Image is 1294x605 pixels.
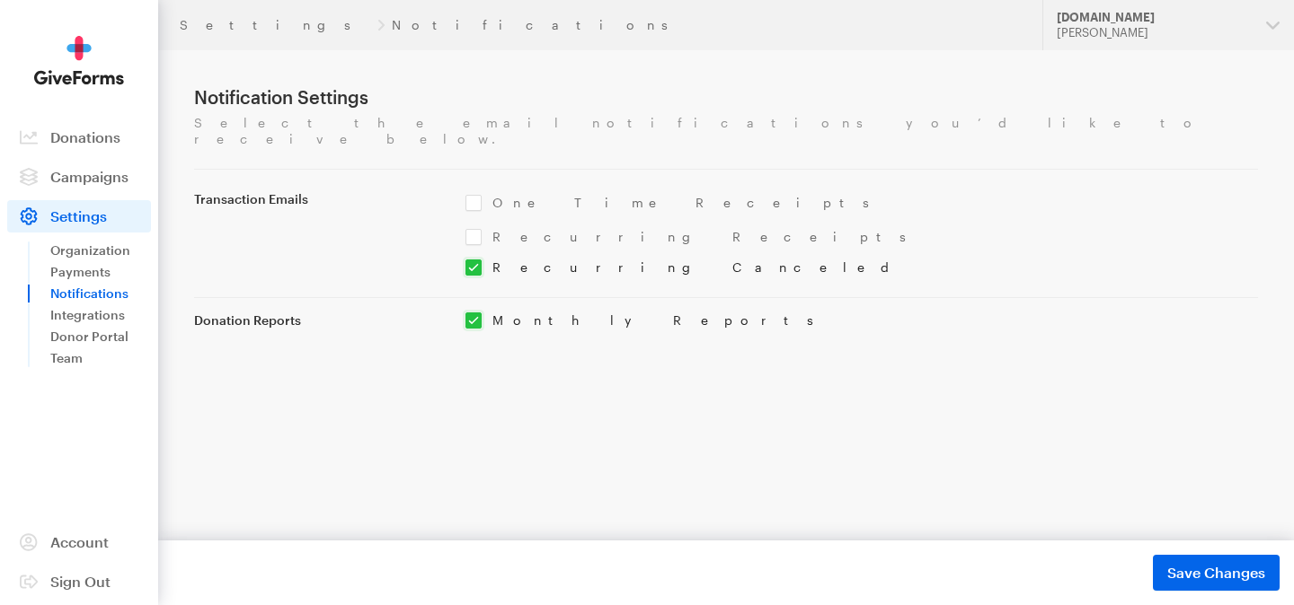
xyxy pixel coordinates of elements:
span: Campaigns [50,168,129,185]
label: Donation Reports [194,312,444,329]
a: Donor Portal [50,326,151,347]
div: [PERSON_NAME] [1057,25,1252,40]
span: Donations [50,128,120,145]
img: GiveForms [34,36,124,85]
a: Settings [7,200,151,232]
span: Settings [50,207,107,224]
p: Select the email notifications you’d like to receive below. [194,115,1258,147]
a: Donations [7,121,151,153]
a: Notifications [50,283,151,304]
a: Payments [50,261,151,283]
a: Integrations [50,304,151,326]
a: Team [50,347,151,369]
h1: Notification Settings [194,86,1258,108]
a: Settings [180,18,370,32]
div: [DOMAIN_NAME] [1057,10,1252,25]
a: Organization [50,240,151,261]
label: Transaction Emails [194,191,444,207]
a: Campaigns [7,161,151,193]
